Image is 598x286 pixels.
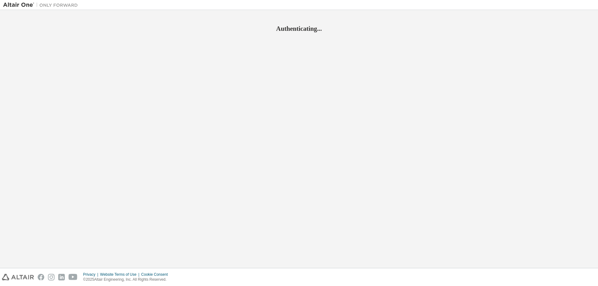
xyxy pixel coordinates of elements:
[83,277,172,282] p: © 2025 Altair Engineering, Inc. All Rights Reserved.
[38,274,44,280] img: facebook.svg
[69,274,78,280] img: youtube.svg
[3,25,595,33] h2: Authenticating...
[2,274,34,280] img: altair_logo.svg
[3,2,81,8] img: Altair One
[58,274,65,280] img: linkedin.svg
[141,272,171,277] div: Cookie Consent
[100,272,141,277] div: Website Terms of Use
[48,274,55,280] img: instagram.svg
[83,272,100,277] div: Privacy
